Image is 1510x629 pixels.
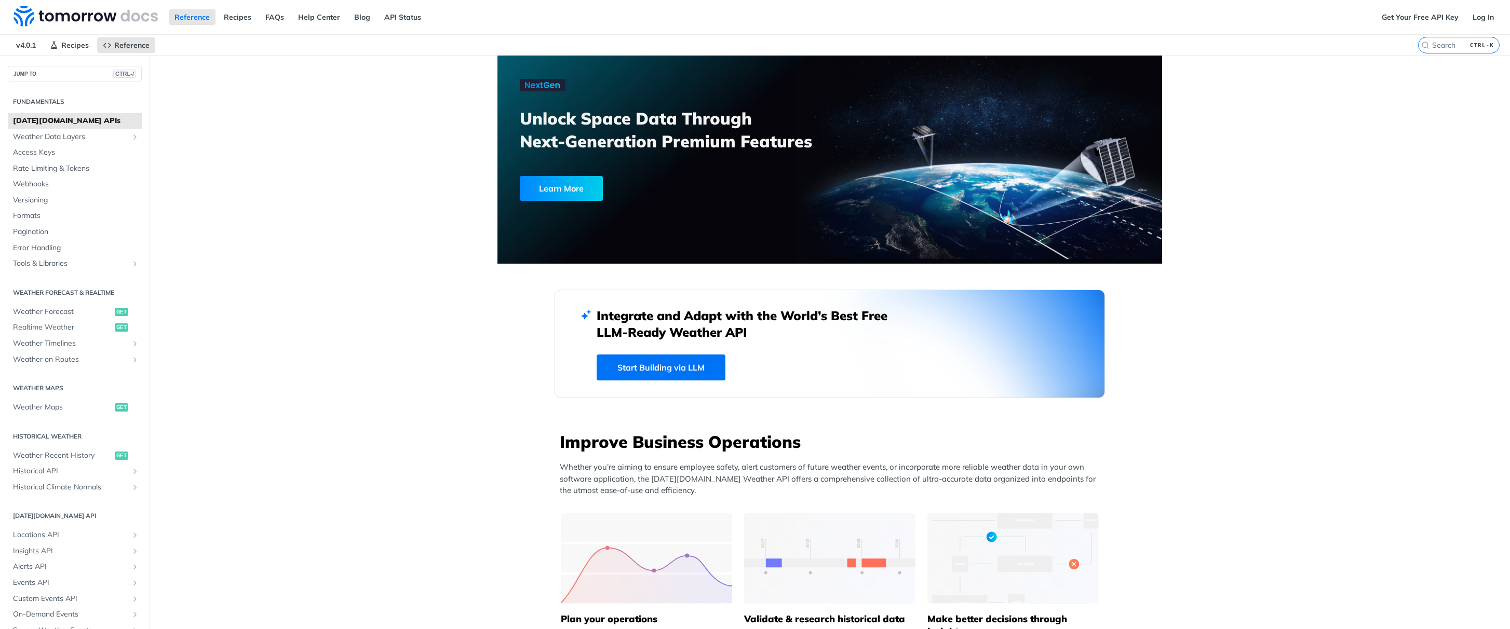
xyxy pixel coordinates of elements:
[13,211,139,221] span: Formats
[292,9,346,25] a: Help Center
[131,547,139,555] button: Show subpages for Insights API
[169,9,215,25] a: Reference
[597,354,725,380] a: Start Building via LLM
[13,562,128,572] span: Alerts API
[561,513,732,604] img: 39565e8-group-4962x.svg
[13,322,112,333] span: Realtime Weather
[131,610,139,619] button: Show subpages for On-Demand Events
[8,66,142,81] button: JUMP TOCTRL-/
[115,403,128,412] span: get
[13,195,139,206] span: Versioning
[520,176,777,201] a: Learn More
[597,307,903,340] h2: Integrate and Adapt with the World’s Best Free LLM-Ready Weather API
[520,176,603,201] div: Learn More
[13,609,128,620] span: On-Demand Events
[10,37,42,53] span: v4.0.1
[744,513,915,604] img: 13d7ca0-group-496-2.svg
[97,37,155,53] a: Reference
[8,320,142,335] a: Realtime Weatherget
[8,129,142,145] a: Weather Data LayersShow subpages for Weather Data Layers
[561,613,732,625] h5: Plan your operations
[13,482,128,493] span: Historical Climate Normals
[61,40,89,50] span: Recipes
[131,563,139,571] button: Show subpages for Alerts API
[520,79,565,91] img: NextGen
[8,113,142,129] a: [DATE][DOMAIN_NAME] APIs
[560,430,1105,453] h3: Improve Business Operations
[13,258,128,269] span: Tools & Libraries
[348,9,376,25] a: Blog
[8,224,142,240] a: Pagination
[131,259,139,268] button: Show subpages for Tools & Libraries
[131,133,139,141] button: Show subpages for Weather Data Layers
[8,463,142,479] a: Historical APIShow subpages for Historical API
[8,432,142,441] h2: Historical Weather
[1376,9,1464,25] a: Get Your Free API Key
[8,511,142,521] h2: [DATE][DOMAIN_NAME] API
[8,527,142,543] a: Locations APIShow subpages for Locations API
[927,513,1099,604] img: a22d113-group-496-32x.svg
[131,531,139,539] button: Show subpages for Locations API
[8,575,142,591] a: Events APIShow subpages for Events API
[8,384,142,393] h2: Weather Maps
[14,6,158,26] img: Tomorrow.io Weather API Docs
[520,107,841,153] h3: Unlock Space Data Through Next-Generation Premium Features
[8,145,142,160] a: Access Keys
[8,176,142,192] a: Webhooks
[8,208,142,224] a: Formats
[8,161,142,176] a: Rate Limiting & Tokens
[115,323,128,332] span: get
[131,339,139,348] button: Show subpages for Weather Timelines
[131,467,139,475] button: Show subpages for Historical API
[13,116,139,126] span: [DATE][DOMAIN_NAME] APIs
[131,355,139,364] button: Show subpages for Weather on Routes
[8,543,142,559] a: Insights APIShow subpages for Insights API
[8,400,142,415] a: Weather Mapsget
[1467,9,1500,25] a: Log In
[13,402,112,413] span: Weather Maps
[13,354,128,365] span: Weather on Routes
[8,97,142,106] h2: Fundamentals
[8,256,142,271] a: Tools & LibrariesShow subpages for Tools & Libraries
[8,448,142,463] a: Weather Recent Historyget
[131,483,139,491] button: Show subpages for Historical Climate Normals
[8,304,142,320] a: Weather Forecastget
[744,613,915,625] h5: Validate & research historical data
[131,579,139,587] button: Show subpages for Events API
[13,147,139,158] span: Access Keys
[8,591,142,607] a: Custom Events APIShow subpages for Custom Events API
[8,336,142,351] a: Weather TimelinesShow subpages for Weather Timelines
[8,559,142,575] a: Alerts APIShow subpages for Alerts API
[13,578,128,588] span: Events API
[8,240,142,256] a: Error Handling
[13,546,128,556] span: Insights API
[115,308,128,316] span: get
[1421,41,1430,49] svg: Search
[560,461,1105,497] p: Whether you’re aiming to ensure employee safety, alert customers of future weather events, or inc...
[379,9,427,25] a: API Status
[131,595,139,603] button: Show subpages for Custom Events API
[13,227,139,237] span: Pagination
[8,352,142,367] a: Weather on RoutesShow subpages for Weather on Routes
[218,9,257,25] a: Recipes
[13,338,128,349] span: Weather Timelines
[13,450,112,461] span: Weather Recent History
[8,193,142,208] a: Versioning
[113,70,136,78] span: CTRL-/
[8,288,142,297] h2: Weather Forecast & realtime
[13,132,128,142] span: Weather Data Layers
[44,37,95,53] a: Recipes
[1467,40,1496,50] kbd: CTRL-K
[13,179,139,189] span: Webhooks
[8,607,142,622] a: On-Demand EventsShow subpages for On-Demand Events
[260,9,290,25] a: FAQs
[13,594,128,604] span: Custom Events API
[114,40,150,50] span: Reference
[8,480,142,495] a: Historical Climate NormalsShow subpages for Historical Climate Normals
[13,466,128,476] span: Historical API
[13,243,139,253] span: Error Handling
[13,163,139,174] span: Rate Limiting & Tokens
[13,307,112,317] span: Weather Forecast
[13,530,128,540] span: Locations API
[115,452,128,460] span: get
